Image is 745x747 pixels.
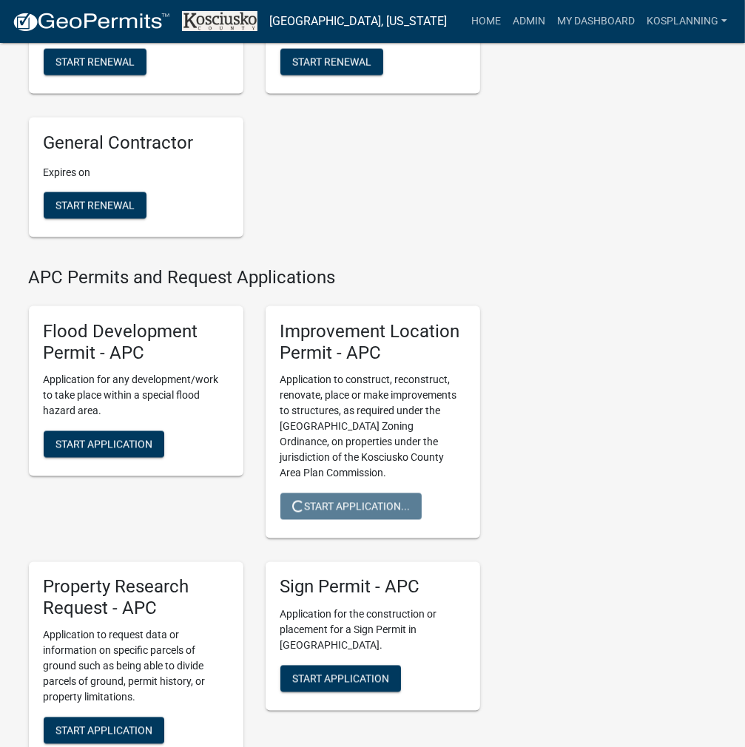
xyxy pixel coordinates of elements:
[465,7,507,36] a: Home
[182,11,257,31] img: Kosciusko County, Indiana
[44,373,229,419] p: Application for any development/work to take place within a special flood hazard area.
[29,267,480,288] h4: APC Permits and Request Applications
[292,672,389,684] span: Start Application
[551,7,641,36] a: My Dashboard
[44,431,164,458] button: Start Application
[55,55,135,67] span: Start Renewal
[44,165,229,180] p: Expires on
[292,500,410,512] span: Start Application...
[55,725,152,737] span: Start Application
[44,132,229,154] h5: General Contractor
[44,717,164,744] button: Start Application
[44,577,229,620] h5: Property Research Request - APC
[280,577,465,598] h5: Sign Permit - APC
[280,373,465,481] p: Application to construct, reconstruct, renovate, place or make improvements to structures, as req...
[44,49,146,75] button: Start Renewal
[44,321,229,364] h5: Flood Development Permit - APC
[269,9,447,34] a: [GEOGRAPHIC_DATA], [US_STATE]
[55,200,135,212] span: Start Renewal
[280,666,401,692] button: Start Application
[292,55,371,67] span: Start Renewal
[280,321,465,364] h5: Improvement Location Permit - APC
[44,628,229,706] p: Application to request data or information on specific parcels of ground such as being able to di...
[641,7,733,36] a: kosplanning
[280,493,422,520] button: Start Application...
[55,438,152,450] span: Start Application
[507,7,551,36] a: Admin
[280,607,465,654] p: Application for the construction or placement for a Sign Permit in [GEOGRAPHIC_DATA].
[280,49,383,75] button: Start Renewal
[44,192,146,219] button: Start Renewal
